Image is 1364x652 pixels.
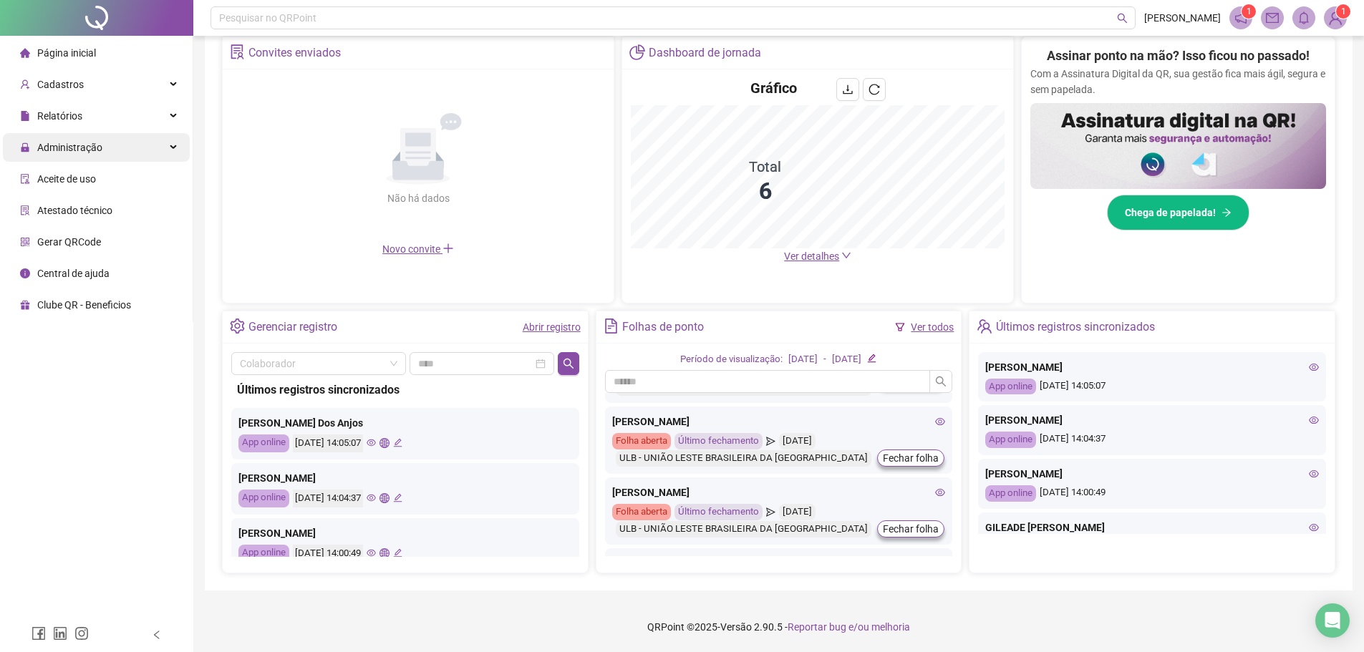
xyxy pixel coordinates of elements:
[935,487,945,497] span: eye
[612,433,671,449] div: Folha aberta
[823,352,826,367] div: -
[750,78,797,98] h4: Gráfico
[985,379,1319,395] div: [DATE] 14:05:07
[612,504,671,520] div: Folha aberta
[379,438,389,447] span: global
[238,470,572,486] div: [PERSON_NAME]
[20,47,30,57] span: home
[379,493,389,502] span: global
[37,173,96,185] span: Aceite de uso
[883,521,939,537] span: Fechar folha
[393,493,402,502] span: edit
[996,315,1155,339] div: Últimos registros sincronizados
[379,548,389,558] span: global
[616,521,871,537] div: ULB - UNIÃO LESTE BRASILEIRA DA [GEOGRAPHIC_DATA]
[977,318,992,334] span: team
[895,322,905,332] span: filter
[616,450,871,467] div: ULB - UNIÃO LESTE BRASILEIRA DA [GEOGRAPHIC_DATA]
[230,44,245,59] span: solution
[37,268,110,279] span: Central de ajuda
[985,520,1319,535] div: GILEADE [PERSON_NAME]
[352,190,484,206] div: Não há dados
[248,41,341,65] div: Convites enviados
[1247,6,1252,16] span: 1
[832,352,861,367] div: [DATE]
[1030,66,1326,97] p: Com a Assinatura Digital da QR, sua gestão fica mais ágil, segura e sem papelada.
[674,433,763,449] div: Último fechamento
[788,352,818,367] div: [DATE]
[985,359,1319,375] div: [PERSON_NAME]
[1234,11,1247,24] span: notification
[1144,10,1221,26] span: [PERSON_NAME]
[1309,469,1319,479] span: eye
[935,417,945,427] span: eye
[20,268,30,278] span: info-circle
[674,504,763,520] div: Último fechamento
[37,47,96,59] span: Página inicial
[193,602,1364,652] footer: QRPoint © 2025 - 2.90.5 -
[985,485,1036,502] div: App online
[680,352,783,367] div: Período de visualização:
[20,173,30,183] span: audit
[985,379,1036,395] div: App online
[20,110,30,120] span: file
[393,438,402,447] span: edit
[612,485,946,500] div: [PERSON_NAME]
[877,520,944,537] button: Fechar folha
[37,110,82,122] span: Relatórios
[20,299,30,309] span: gift
[74,626,89,641] span: instagram
[911,321,954,333] a: Ver todos
[1336,4,1350,19] sup: Atualize o seu contato no menu Meus Dados
[612,555,946,571] div: GILEADE [PERSON_NAME]
[935,376,947,387] span: search
[985,432,1319,448] div: [DATE] 14:04:37
[1266,11,1279,24] span: mail
[604,318,619,334] span: file-text
[1117,13,1128,24] span: search
[985,485,1319,502] div: [DATE] 14:00:49
[393,548,402,558] span: edit
[1309,522,1319,532] span: eye
[779,504,816,520] div: [DATE]
[238,415,572,431] div: [PERSON_NAME] Dos Anjos
[841,250,851,261] span: down
[1030,103,1326,189] img: banner%2F02c71560-61a6-44d4-94b9-c8ab97240462.png
[622,315,704,339] div: Folhas de ponto
[37,142,102,153] span: Administração
[1125,205,1216,220] span: Chega de papelada!
[293,490,363,507] div: [DATE] 14:04:37
[152,630,162,640] span: left
[37,79,84,90] span: Cadastros
[649,41,761,65] div: Dashboard de jornada
[867,354,876,363] span: edit
[985,412,1319,428] div: [PERSON_NAME]
[293,545,363,563] div: [DATE] 14:00:49
[985,466,1319,482] div: [PERSON_NAME]
[784,250,839,262] span: Ver detalhes
[230,318,245,334] span: setting
[869,84,880,95] span: reload
[20,142,30,152] span: lock
[237,381,574,399] div: Últimos registros sincronizados
[612,414,946,429] div: [PERSON_NAME]
[20,205,30,215] span: solution
[32,626,46,641] span: facebook
[1047,46,1310,66] h2: Assinar ponto na mão? Isso ficou no passado!
[238,545,289,563] div: App online
[788,621,910,633] span: Reportar bug e/ou melhoria
[629,44,644,59] span: pie-chart
[1242,4,1256,19] sup: 1
[1107,195,1249,230] button: Chega de papelada!
[985,432,1036,448] div: App online
[1222,208,1232,218] span: arrow-right
[1297,11,1310,24] span: bell
[382,243,454,255] span: Novo convite
[238,490,289,507] div: App online
[367,548,376,558] span: eye
[20,236,30,246] span: qrcode
[523,321,581,333] a: Abrir registro
[720,621,752,633] span: Versão
[37,236,101,248] span: Gerar QRCode
[563,358,574,369] span: search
